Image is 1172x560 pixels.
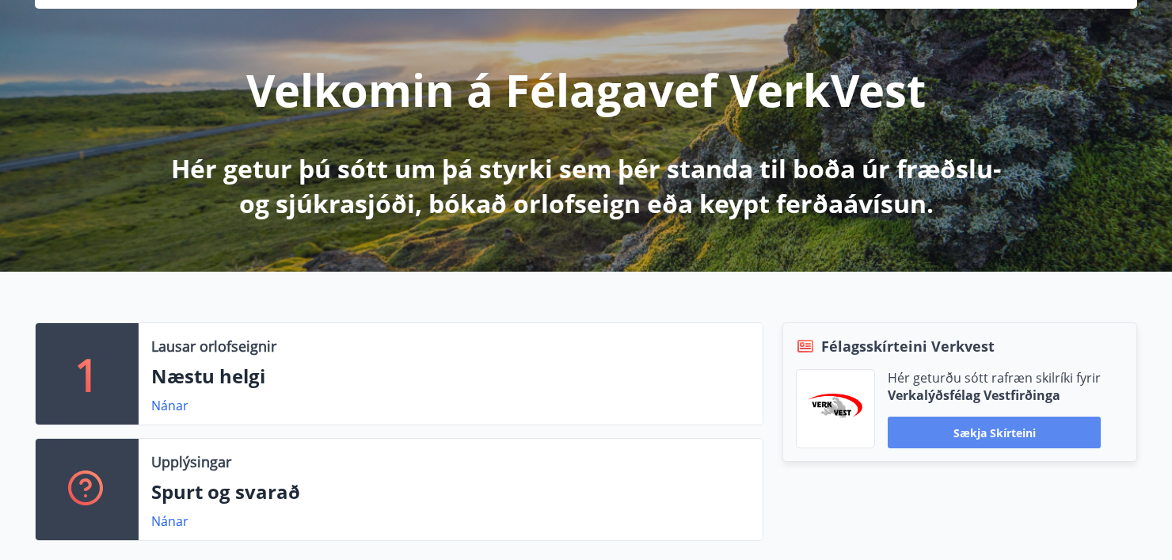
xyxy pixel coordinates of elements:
[168,151,1004,221] p: Hér getur þú sótt um þá styrki sem þér standa til boða úr fræðslu- og sjúkrasjóði, bókað orlofsei...
[151,478,750,505] p: Spurt og svarað
[246,59,926,120] p: Velkomin á Félagavef VerkVest
[151,363,750,390] p: Næstu helgi
[888,387,1101,404] p: Verkalýðsfélag Vestfirðinga
[151,336,276,356] p: Lausar orlofseignir
[821,336,995,356] span: Félagsskírteini Verkvest
[888,417,1101,448] button: Sækja skírteini
[151,451,231,472] p: Upplýsingar
[74,344,100,404] p: 1
[151,397,188,414] a: Nánar
[809,394,862,425] img: jihgzMk4dcgjRAW2aMgpbAqQEG7LZi0j9dOLAUvz.png
[888,369,1101,387] p: Hér geturðu sótt rafræn skilríki fyrir
[151,512,188,530] a: Nánar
